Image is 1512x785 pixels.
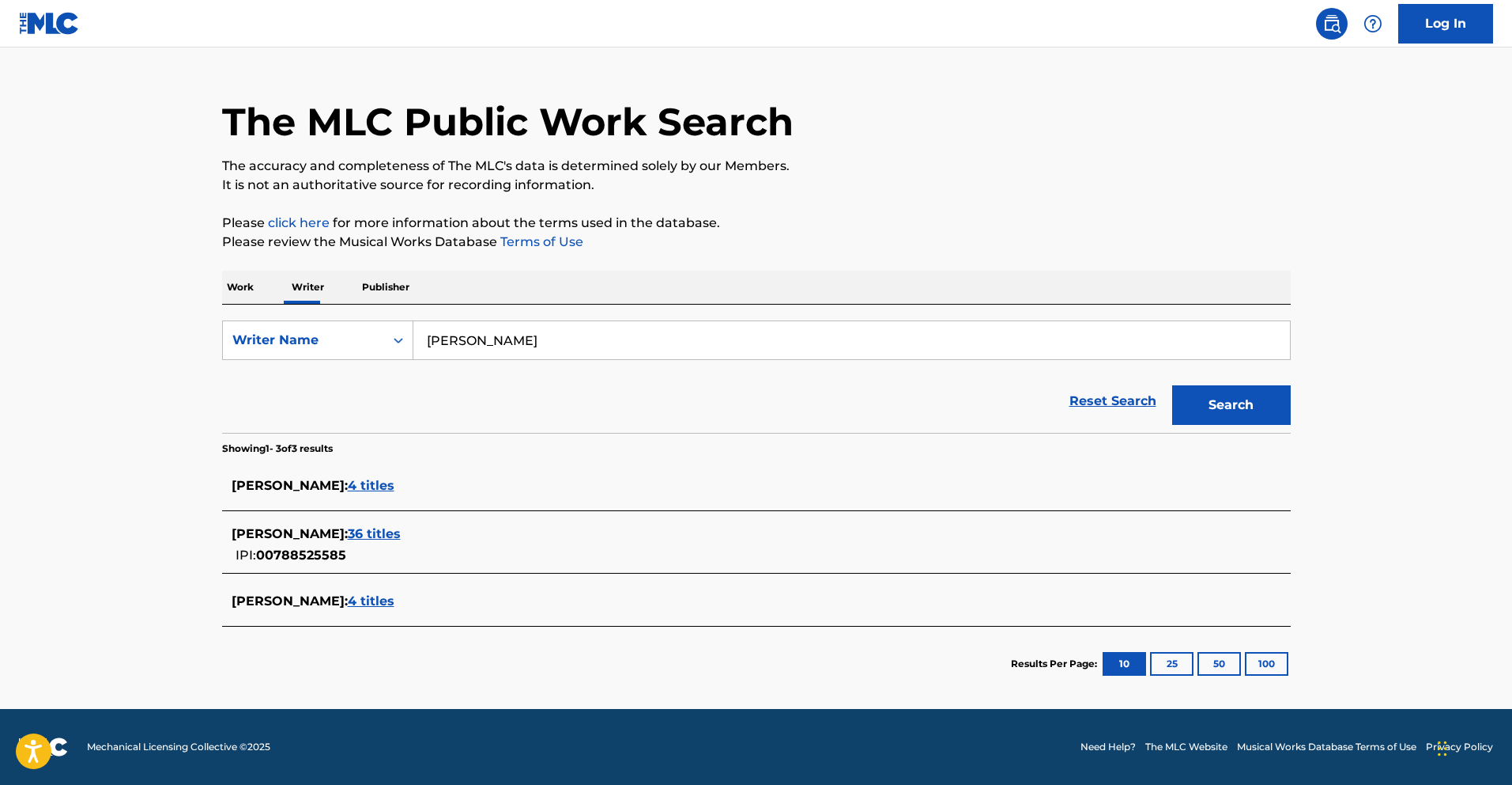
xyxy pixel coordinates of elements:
[1438,725,1447,772] div: Drag
[1103,652,1146,676] button: 10
[1011,657,1101,671] p: Results Per Page:
[1316,8,1348,40] a: Public Search
[232,331,375,350] div: Writer Name
[222,233,1291,252] p: Please review the Musical Works Database
[497,234,583,249] a: Terms of Use
[222,176,1291,195] p: It is not an authoritative source for recording information.
[1363,14,1382,33] img: help
[287,271,329,304] p: Writer
[222,214,1291,233] p: Please for more information about the terms used in the database.
[236,548,256,563] span: IPI:
[1197,652,1241,676] button: 50
[1145,740,1227,754] a: The MLC Website
[222,320,1291,433] form: Search Form
[1433,709,1512,785] iframe: Chat Widget
[1080,740,1136,754] a: Need Help?
[268,215,330,230] a: click here
[348,526,401,541] span: 36 titles
[1061,384,1164,419] a: Reset Search
[1357,8,1389,40] div: Help
[1426,740,1493,754] a: Privacy Policy
[348,593,394,609] span: 4 titles
[222,98,794,146] h1: The MLC Public Work Search
[1150,652,1193,676] button: 25
[348,478,394,493] span: 4 titles
[222,442,333,456] p: Showing 1 - 3 of 3 results
[232,526,348,541] span: [PERSON_NAME] :
[87,740,270,754] span: Mechanical Licensing Collective © 2025
[1322,14,1341,33] img: search
[232,593,348,609] span: [PERSON_NAME] :
[222,271,258,304] p: Work
[19,12,80,35] img: MLC Logo
[256,548,346,563] span: 00788525585
[1398,4,1493,44] a: Log In
[19,738,68,757] img: logo
[232,478,348,493] span: [PERSON_NAME] :
[1245,652,1288,676] button: 100
[1237,740,1416,754] a: Musical Works Database Terms of Use
[1172,385,1291,425] button: Search
[357,271,414,304] p: Publisher
[222,157,1291,176] p: The accuracy and completeness of The MLC's data is determined solely by our Members.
